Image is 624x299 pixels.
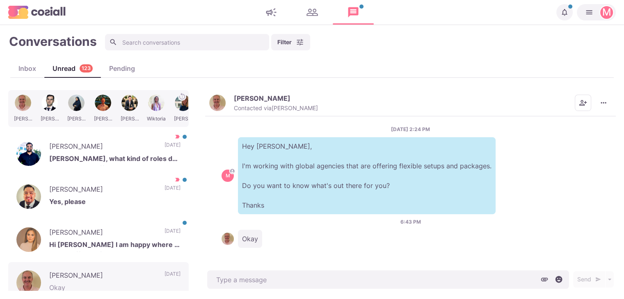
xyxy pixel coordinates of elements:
p: [DATE] [165,184,181,197]
input: Search conversations [105,34,269,50]
div: Martin [602,7,611,17]
div: Pending [101,63,143,73]
p: Hey [PERSON_NAME], I'm working with global agencies that are offering flexible setups and package... [238,137,496,214]
p: [PERSON_NAME] [49,227,156,240]
p: [PERSON_NAME], what kind of roles do you have ? And if they are open to remote recruiters or only... [49,154,181,166]
p: [DATE] [165,141,181,154]
svg: avatar [230,169,235,173]
img: Deepak Kumar [16,141,41,166]
p: 6:43 PM [400,218,421,226]
img: logo [8,6,66,18]
p: [PERSON_NAME] [49,270,156,283]
button: Alan Craig[PERSON_NAME]Contacted via[PERSON_NAME] [209,94,318,112]
button: Notifications [556,4,573,20]
p: Hi [PERSON_NAME] I am happy where I am now if anything changes I’ll let you know , thank you for ... [49,240,181,252]
h1: Conversations [9,34,97,49]
div: Inbox [10,63,44,73]
p: Yes, please [49,197,181,209]
img: Alan Craig [209,95,226,111]
button: Martin [577,4,616,20]
p: Okay [49,283,181,295]
p: [PERSON_NAME] [49,184,156,197]
p: Contacted via [PERSON_NAME] [234,104,318,112]
p: 123 [82,65,91,72]
p: [DATE] 2:24 PM [391,126,430,133]
button: Attach files [538,273,551,285]
p: [DATE] [165,270,181,283]
div: Martin [226,173,230,178]
div: Unread [44,63,101,73]
img: Alan Craig [16,270,41,295]
p: [PERSON_NAME] [234,94,290,102]
button: Send [573,271,605,288]
img: Luis Lorenzana [16,184,41,209]
p: Okay [238,230,262,248]
img: Alan Craig [222,233,234,245]
button: More menu [595,95,612,111]
button: Filter [271,34,310,50]
button: Add add contacts [575,95,591,111]
p: [DATE] [165,227,181,240]
p: [PERSON_NAME] [49,141,156,154]
button: Select emoji [553,273,565,285]
img: Katie Cavanaugh [16,227,41,252]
